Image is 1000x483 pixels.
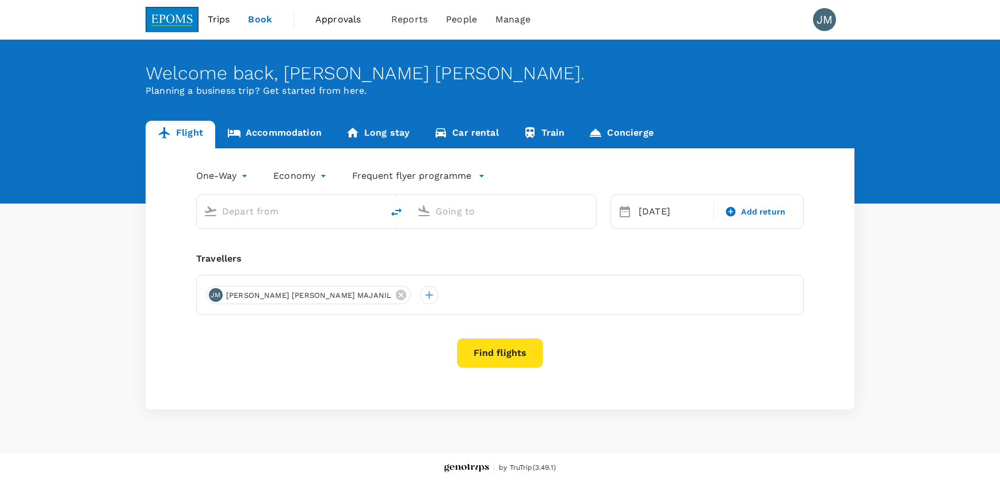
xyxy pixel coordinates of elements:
[588,210,590,212] button: Open
[352,169,485,183] button: Frequent flyer programme
[391,13,428,26] span: Reports
[436,202,572,220] input: Going to
[375,210,377,212] button: Open
[499,462,556,474] span: by TruTrip ( 3.49.1 )
[222,202,358,220] input: Depart from
[206,286,411,304] div: JM[PERSON_NAME] [PERSON_NAME] MAJANIL
[146,7,199,32] img: EPOMS SDN BHD
[196,167,250,185] div: One-Way
[446,13,477,26] span: People
[146,84,854,98] p: Planning a business trip? Get started from here.
[444,464,489,473] img: Genotrips - EPOMS
[577,121,665,148] a: Concierge
[215,121,334,148] a: Accommodation
[334,121,422,148] a: Long stay
[457,338,543,368] button: Find flights
[219,290,398,301] span: [PERSON_NAME] [PERSON_NAME] MAJANIL
[208,13,230,26] span: Trips
[273,167,329,185] div: Economy
[741,206,785,218] span: Add return
[495,13,530,26] span: Manage
[813,8,836,31] div: JM
[511,121,577,148] a: Train
[196,252,804,266] div: Travellers
[634,200,711,223] div: [DATE]
[146,121,215,148] a: Flight
[248,13,272,26] span: Book
[315,13,373,26] span: Approvals
[422,121,511,148] a: Car rental
[383,198,410,226] button: delete
[146,63,854,84] div: Welcome back , [PERSON_NAME] [PERSON_NAME] .
[209,288,223,302] div: JM
[352,169,471,183] p: Frequent flyer programme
